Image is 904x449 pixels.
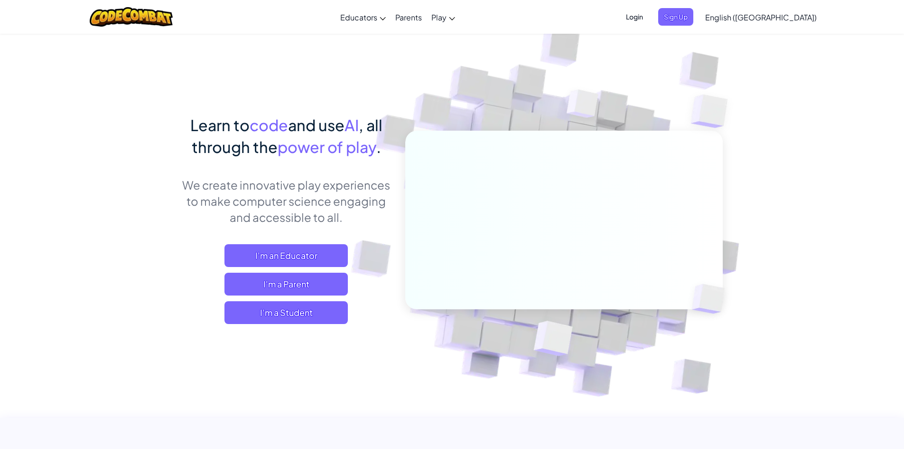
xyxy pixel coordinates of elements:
img: Overlap cubes [672,71,754,152]
span: Play [431,12,447,22]
p: We create innovative play experiences to make computer science engaging and accessible to all. [182,177,391,225]
span: English ([GEOGRAPHIC_DATA]) [705,12,817,22]
img: Overlap cubes [549,71,617,142]
a: Educators [336,4,391,30]
a: I'm a Parent [224,273,348,296]
span: AI [345,115,359,134]
a: I'm an Educator [224,244,348,267]
img: Overlap cubes [510,301,595,380]
span: code [250,115,288,134]
span: power of play [278,137,376,156]
button: Login [620,8,649,26]
button: I'm a Student [224,301,348,324]
img: Overlap cubes [676,264,747,334]
button: Sign Up [658,8,693,26]
span: and use [288,115,345,134]
a: English ([GEOGRAPHIC_DATA]) [700,4,821,30]
span: Learn to [190,115,250,134]
img: CodeCombat logo [90,7,173,27]
a: Parents [391,4,427,30]
span: . [376,137,381,156]
a: Play [427,4,460,30]
span: Educators [340,12,377,22]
